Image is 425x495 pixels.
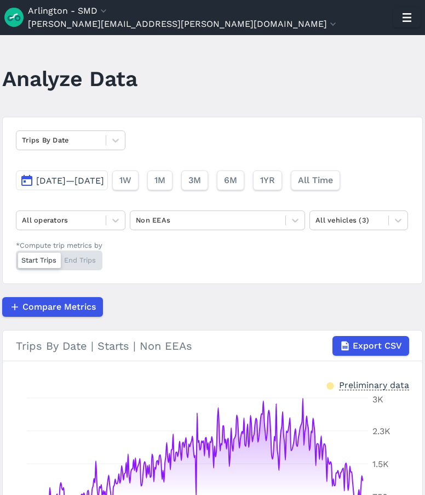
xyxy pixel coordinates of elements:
button: 1W [112,170,139,190]
div: Trips By Date | Starts | Non EEAs [16,336,409,356]
button: Arlington - SMD [28,4,109,18]
button: 1YR [253,170,282,190]
button: Compare Metrics [2,297,103,317]
span: 3M [188,174,201,187]
span: 1M [154,174,165,187]
button: 3M [181,170,208,190]
button: 6M [217,170,244,190]
span: 6M [224,174,237,187]
span: 1YR [260,174,275,187]
button: [PERSON_NAME][EMAIL_ADDRESS][PERSON_NAME][DOMAIN_NAME] [28,18,338,31]
button: All Time [291,170,340,190]
button: 1M [147,170,173,190]
button: [DATE]—[DATE] [16,170,108,190]
div: Preliminary data [339,379,409,390]
button: Export CSV [332,336,409,356]
span: Compare Metrics [22,300,96,314]
span: Export CSV [353,339,402,352]
tspan: 1.5K [372,459,389,469]
span: All Time [298,174,333,187]
span: 1W [119,174,131,187]
span: [DATE]—[DATE] [36,175,104,186]
tspan: 3K [372,394,383,405]
img: Ride Report [4,8,28,27]
h1: Analyze Data [2,64,137,94]
tspan: 2.3K [372,426,390,436]
div: *Compute trip metrics by [16,240,102,251]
